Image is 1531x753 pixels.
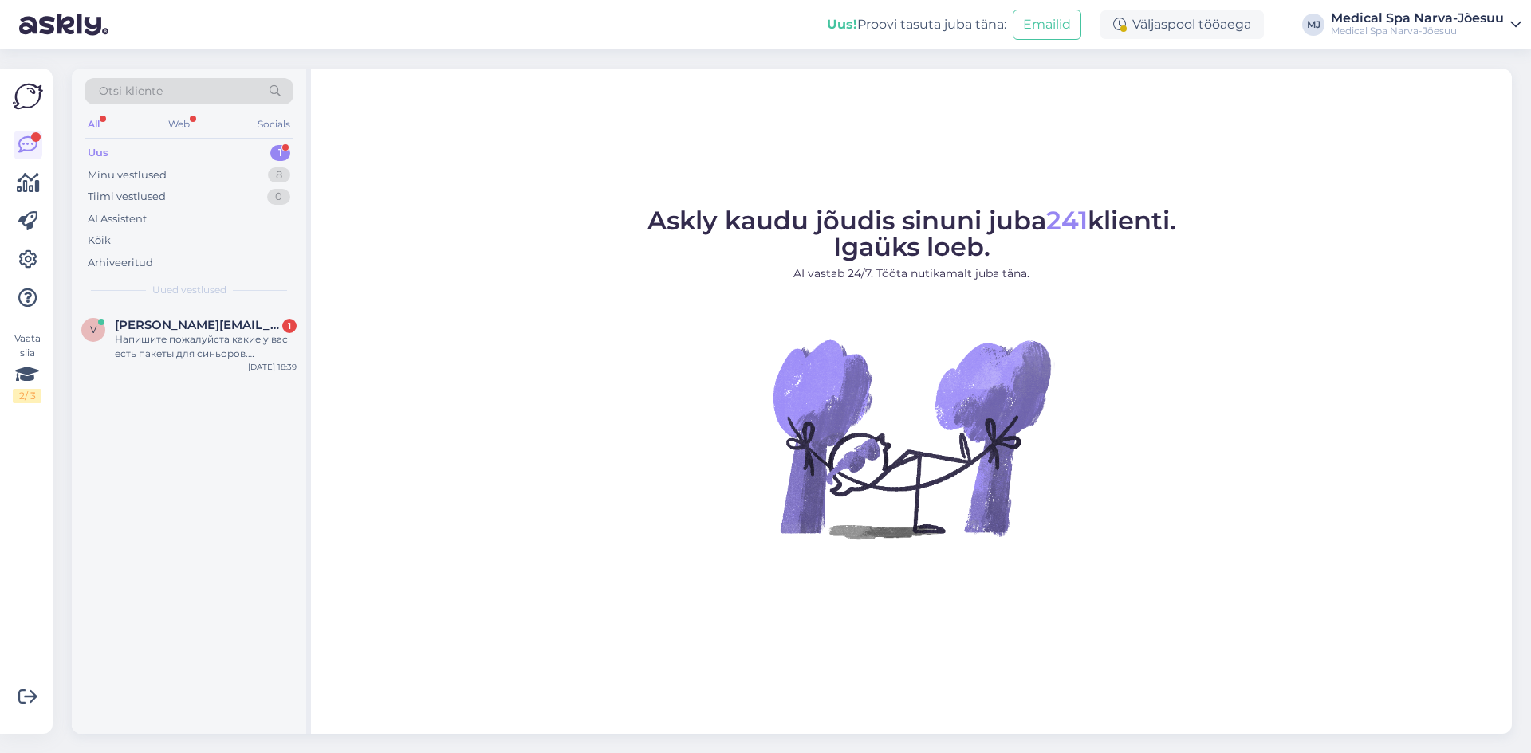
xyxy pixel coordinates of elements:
[1331,25,1504,37] div: Medical Spa Narva-Jõesuu
[88,233,111,249] div: Kõik
[152,283,226,297] span: Uued vestlused
[248,361,297,373] div: [DATE] 18:39
[1013,10,1081,40] button: Emailid
[99,83,163,100] span: Otsi kliente
[1331,12,1504,25] div: Medical Spa Narva-Jõesuu
[115,318,281,332] span: vladimir@inger.ee
[88,255,153,271] div: Arhiveeritud
[827,17,857,32] b: Uus!
[1046,205,1088,236] span: 241
[282,319,297,333] div: 1
[270,145,290,161] div: 1
[13,389,41,403] div: 2 / 3
[13,81,43,112] img: Askly Logo
[254,114,293,135] div: Socials
[1302,14,1324,36] div: MJ
[1331,12,1521,37] a: Medical Spa Narva-JõesuuMedical Spa Narva-Jõesuu
[88,211,147,227] div: AI Assistent
[827,15,1006,34] div: Proovi tasuta juba täna:
[267,189,290,205] div: 0
[88,189,166,205] div: Tiimi vestlused
[90,324,96,335] span: v
[1100,10,1264,39] div: Väljaspool tööaega
[85,114,103,135] div: All
[88,145,108,161] div: Uus
[768,295,1055,582] img: No Chat active
[647,265,1176,282] p: AI vastab 24/7. Tööta nutikamalt juba täna.
[165,114,193,135] div: Web
[115,332,297,361] div: Напишите пожалуйста какие у вас есть пакеты для синьоров. Обязательно процедура. Обязательно трёх...
[13,331,41,403] div: Vaata siia
[88,167,167,183] div: Minu vestlused
[268,167,290,183] div: 8
[647,205,1176,262] span: Askly kaudu jõudis sinuni juba klienti. Igaüks loeb.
